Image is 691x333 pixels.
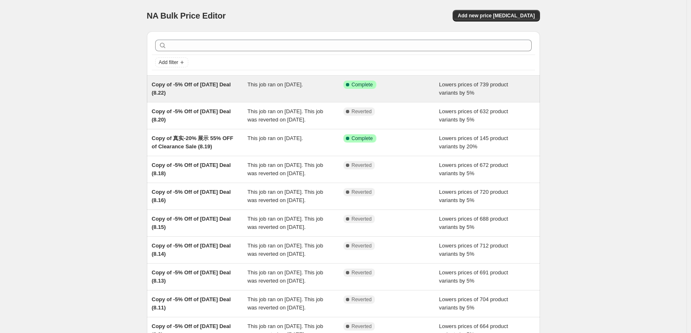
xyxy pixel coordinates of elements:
[439,108,508,123] span: Lowers prices of 632 product variants by 5%
[439,296,508,311] span: Lowers prices of 704 product variants by 5%
[147,11,226,20] span: NA Bulk Price Editor
[152,216,231,230] span: Copy of -5% Off of [DATE] Deal (8.15)
[439,135,508,150] span: Lowers prices of 145 product variants by 20%
[352,323,372,330] span: Reverted
[152,81,231,96] span: Copy of -5% Off of [DATE] Deal (8.22)
[152,269,231,284] span: Copy of -5% Off of [DATE] Deal (8.13)
[152,135,233,150] span: Copy of 真实-20% 展示 55% OFF of Clearance Sale (8.19)
[439,243,508,257] span: Lowers prices of 712 product variants by 5%
[247,216,323,230] span: This job ran on [DATE]. This job was reverted on [DATE].
[247,269,323,284] span: This job ran on [DATE]. This job was reverted on [DATE].
[352,162,372,169] span: Reverted
[439,189,508,203] span: Lowers prices of 720 product variants by 5%
[352,81,373,88] span: Complete
[247,189,323,203] span: This job ran on [DATE]. This job was reverted on [DATE].
[152,108,231,123] span: Copy of -5% Off of [DATE] Deal (8.20)
[352,189,372,195] span: Reverted
[352,243,372,249] span: Reverted
[247,81,303,88] span: This job ran on [DATE].
[453,10,540,21] button: Add new price [MEDICAL_DATA]
[439,162,508,176] span: Lowers prices of 672 product variants by 5%
[352,216,372,222] span: Reverted
[159,59,178,66] span: Add filter
[152,189,231,203] span: Copy of -5% Off of [DATE] Deal (8.16)
[352,108,372,115] span: Reverted
[247,296,323,311] span: This job ran on [DATE]. This job was reverted on [DATE].
[247,243,323,257] span: This job ran on [DATE]. This job was reverted on [DATE].
[352,135,373,142] span: Complete
[439,269,508,284] span: Lowers prices of 691 product variants by 5%
[352,296,372,303] span: Reverted
[247,135,303,141] span: This job ran on [DATE].
[352,269,372,276] span: Reverted
[439,216,508,230] span: Lowers prices of 688 product variants by 5%
[458,12,535,19] span: Add new price [MEDICAL_DATA]
[247,108,323,123] span: This job ran on [DATE]. This job was reverted on [DATE].
[439,81,508,96] span: Lowers prices of 739 product variants by 5%
[247,162,323,176] span: This job ran on [DATE]. This job was reverted on [DATE].
[152,296,231,311] span: Copy of -5% Off of [DATE] Deal (8.11)
[152,162,231,176] span: Copy of -5% Off of [DATE] Deal (8.18)
[155,57,188,67] button: Add filter
[152,243,231,257] span: Copy of -5% Off of [DATE] Deal (8.14)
